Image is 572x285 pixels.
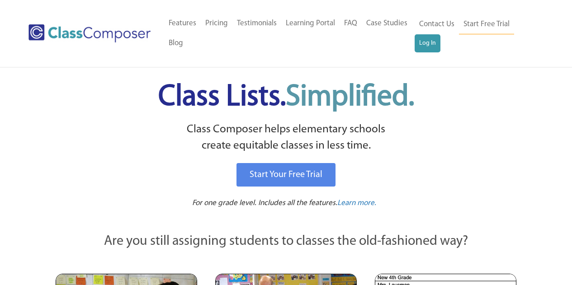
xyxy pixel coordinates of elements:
p: Class Composer helps elementary schools create equitable classes in less time. [54,121,518,154]
a: Pricing [201,14,232,33]
a: Start Your Free Trial [236,163,336,187]
span: For one grade level. Includes all the features. [192,199,337,207]
a: Blog [164,33,188,53]
a: Testimonials [232,14,281,33]
img: Class Composer [28,24,151,42]
span: Start Your Free Trial [250,170,322,179]
a: Log In [415,34,440,52]
a: Learning Portal [281,14,340,33]
a: Start Free Trial [459,14,514,35]
span: Class Lists. [158,83,414,112]
span: Simplified. [286,83,414,112]
a: Contact Us [415,14,459,34]
a: Features [164,14,201,33]
a: FAQ [340,14,362,33]
nav: Header Menu [164,14,415,53]
span: Learn more. [337,199,376,207]
p: Are you still assigning students to classes the old-fashioned way? [56,232,517,252]
a: Case Studies [362,14,412,33]
nav: Header Menu [415,14,537,52]
a: Learn more. [337,198,376,209]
